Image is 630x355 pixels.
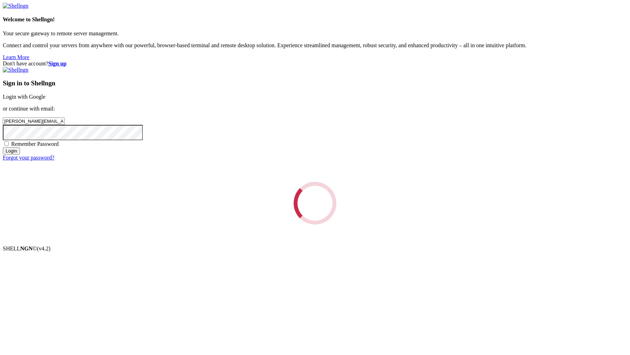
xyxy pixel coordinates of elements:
a: Forgot your password? [3,155,54,161]
b: NGN [20,246,33,251]
input: Email address [3,118,65,125]
input: Remember Password [4,141,9,146]
a: Login with Google [3,94,45,100]
span: 4.2.0 [37,246,51,251]
p: Connect and control your servers from anywhere with our powerful, browser-based terminal and remo... [3,42,627,49]
h4: Welcome to Shellngn! [3,16,627,23]
a: Sign up [48,61,66,66]
span: Remember Password [11,141,59,147]
span: SHELL © [3,246,50,251]
p: Your secure gateway to remote server management. [3,30,627,37]
h3: Sign in to Shellngn [3,79,627,87]
div: Loading... [292,180,338,226]
input: Login [3,147,20,155]
p: or continue with email: [3,106,627,112]
a: Learn More [3,54,29,60]
img: Shellngn [3,67,28,73]
div: Don't have account? [3,61,627,67]
img: Shellngn [3,3,28,9]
